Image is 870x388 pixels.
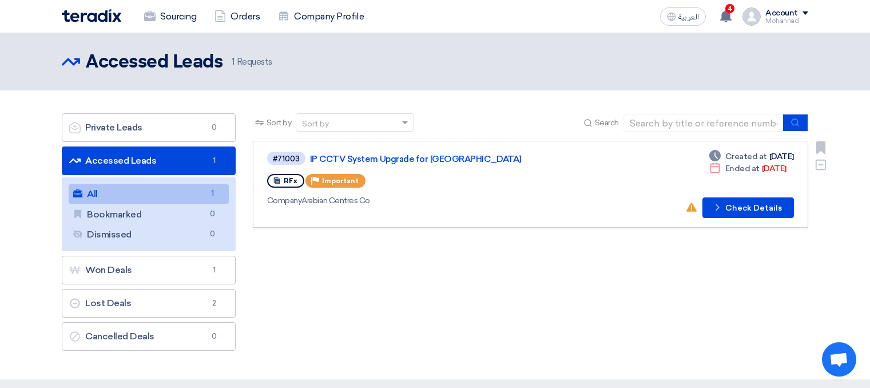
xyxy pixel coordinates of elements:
[62,289,236,318] a: Lost Deals2
[206,228,220,240] span: 0
[206,208,220,220] span: 0
[135,4,205,29] a: Sourcing
[302,118,329,130] div: Sort by
[623,114,784,132] input: Search by title or reference number
[595,117,619,129] span: Search
[269,4,373,29] a: Company Profile
[205,4,269,29] a: Orders
[62,322,236,351] a: Cancelled Deals0
[208,155,221,167] span: 1
[284,177,297,185] span: RFx
[765,18,808,24] div: Mohannad
[273,155,300,163] div: #71003
[322,177,359,185] span: Important
[206,188,220,200] span: 1
[725,151,767,163] span: Created at
[267,196,302,205] span: Company
[86,51,223,74] h2: Accessed Leads
[678,13,699,21] span: العربية
[702,197,794,218] button: Check Details
[660,7,706,26] button: العربية
[69,184,229,204] a: All
[208,264,221,276] span: 1
[62,113,236,142] a: Private Leads0
[709,163,786,175] div: [DATE]
[765,9,798,18] div: Account
[62,147,236,175] a: Accessed Leads1
[69,205,229,224] a: Bookmarked
[822,342,856,377] a: دردشة مفتوحة
[69,225,229,244] a: Dismissed
[208,298,221,309] span: 2
[310,154,596,164] a: IP CCTV System Upgrade for [GEOGRAPHIC_DATA]
[62,9,121,22] img: Teradix logo
[725,163,760,175] span: Ended at
[208,331,221,342] span: 0
[208,122,221,133] span: 0
[267,117,292,129] span: Sort by
[725,4,734,13] span: 4
[62,256,236,284] a: Won Deals1
[267,195,598,207] div: Arabian Centres Co.
[742,7,761,26] img: profile_test.png
[232,56,272,69] span: Requests
[709,151,794,163] div: [DATE]
[232,57,235,67] span: 1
